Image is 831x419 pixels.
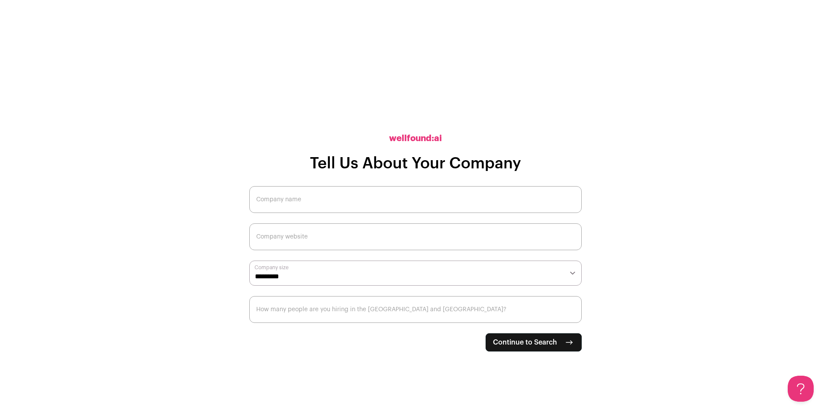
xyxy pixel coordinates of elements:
iframe: Help Scout Beacon - Open [788,376,814,402]
h1: Tell Us About Your Company [310,155,521,172]
input: Company website [249,223,582,250]
input: Company name [249,186,582,213]
span: Continue to Search [493,337,557,348]
h2: wellfound:ai [389,132,442,145]
button: Continue to Search [486,333,582,351]
input: How many people are you hiring in the US and Canada? [249,296,582,323]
